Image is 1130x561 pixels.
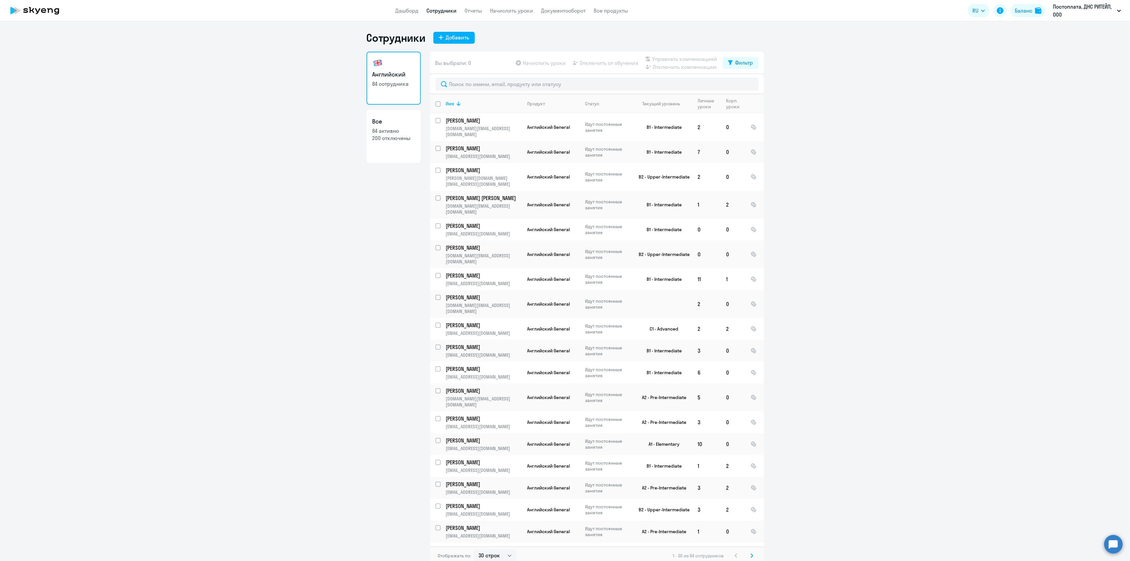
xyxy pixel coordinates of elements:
[693,477,721,499] td: 3
[585,367,631,379] p: Идут постоянные занятия
[446,167,522,174] a: [PERSON_NAME]
[446,489,522,495] p: [EMAIL_ADDRESS][DOMAIN_NAME]
[721,113,745,141] td: 0
[693,433,721,455] td: 10
[446,175,522,187] p: [PERSON_NAME][DOMAIN_NAME][EMAIL_ADDRESS][DOMAIN_NAME]
[446,502,521,510] p: [PERSON_NAME]
[446,222,521,229] p: [PERSON_NAME]
[527,348,570,354] span: Английский General
[721,191,745,219] td: 2
[693,141,721,163] td: 7
[446,194,522,202] a: [PERSON_NAME] [PERSON_NAME]
[673,553,724,559] span: 1 - 30 из 84 сотрудников
[631,191,693,219] td: B1 - Intermediate
[585,526,631,537] p: Идут постоянные занятия
[372,70,415,79] h3: Английский
[527,101,580,107] div: Продукт
[585,323,631,335] p: Идут постоянные занятия
[585,101,600,107] div: Статус
[721,521,745,542] td: 0
[446,365,521,373] p: [PERSON_NAME]
[527,441,570,447] span: Английский General
[585,460,631,472] p: Идут постоянные занятия
[396,7,419,14] a: Дашборд
[693,362,721,383] td: 6
[585,171,631,183] p: Идут постоянные занятия
[1050,3,1124,19] button: Постоплата, ДНС РИТЕЙЛ, ООО
[698,98,716,110] div: Личные уроки
[446,101,455,107] div: Имя
[367,31,425,44] h1: Сотрудники
[721,362,745,383] td: 0
[693,113,721,141] td: 2
[723,57,759,69] button: Фильтр
[721,141,745,163] td: 0
[693,290,721,318] td: 2
[631,455,693,477] td: B1 - Intermediate
[446,33,469,41] div: Добавить
[631,163,693,191] td: B2 - Upper-Intermediate
[446,101,522,107] div: Имя
[446,502,522,510] a: [PERSON_NAME]
[1053,3,1114,19] p: Постоплата, ДНС РИТЕЙЛ, ООО
[446,322,522,329] a: [PERSON_NAME]
[446,445,522,451] p: [EMAIL_ADDRESS][DOMAIN_NAME]
[446,330,522,336] p: [EMAIL_ADDRESS][DOMAIN_NAME]
[585,391,631,403] p: Идут постоянные занятия
[446,343,521,351] p: [PERSON_NAME]
[465,7,482,14] a: Отчеты
[631,411,693,433] td: A2 - Pre-Intermediate
[585,482,631,494] p: Идут постоянные занятия
[1035,7,1042,14] img: balance
[721,477,745,499] td: 2
[446,302,522,314] p: [DOMAIN_NAME][EMAIL_ADDRESS][DOMAIN_NAME]
[721,219,745,240] td: 0
[585,146,631,158] p: Идут постоянные занятия
[446,459,521,466] p: [PERSON_NAME]
[585,199,631,211] p: Идут постоянные занятия
[631,113,693,141] td: B1 - Intermediate
[1011,4,1046,17] button: Балансbalance
[446,437,521,444] p: [PERSON_NAME]
[585,248,631,260] p: Идут постоянные занятия
[693,340,721,362] td: 3
[446,387,522,394] a: [PERSON_NAME]
[446,117,522,124] a: [PERSON_NAME]
[693,411,721,433] td: 3
[693,455,721,477] td: 1
[490,7,533,14] a: Начислить уроки
[527,370,570,376] span: Английский General
[446,272,522,279] a: [PERSON_NAME]
[631,340,693,362] td: B1 - Intermediate
[631,141,693,163] td: B1 - Intermediate
[446,294,522,301] a: [PERSON_NAME]
[636,101,692,107] div: Текущий уровень
[693,318,721,340] td: 2
[446,524,522,532] a: [PERSON_NAME]
[446,194,521,202] p: [PERSON_NAME] [PERSON_NAME]
[446,222,522,229] a: [PERSON_NAME]
[693,191,721,219] td: 1
[585,298,631,310] p: Идут постоянные занятия
[541,7,586,14] a: Документооборот
[721,340,745,362] td: 0
[446,145,521,152] p: [PERSON_NAME]
[527,227,570,232] span: Английский General
[585,273,631,285] p: Идут постоянные занятия
[721,499,745,521] td: 2
[726,98,745,110] div: Корп. уроки
[721,318,745,340] td: 2
[446,352,522,358] p: [EMAIL_ADDRESS][DOMAIN_NAME]
[435,59,471,67] span: Вы выбрали: 0
[527,301,570,307] span: Английский General
[968,4,990,17] button: RU
[585,345,631,357] p: Идут постоянные занятия
[446,437,522,444] a: [PERSON_NAME]
[527,149,570,155] span: Английский General
[721,455,745,477] td: 2
[446,153,522,159] p: [EMAIL_ADDRESS][DOMAIN_NAME]
[372,117,415,126] h3: Все
[631,219,693,240] td: B1 - Intermediate
[693,219,721,240] td: 0
[367,110,421,163] a: Все84 активно200 отключены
